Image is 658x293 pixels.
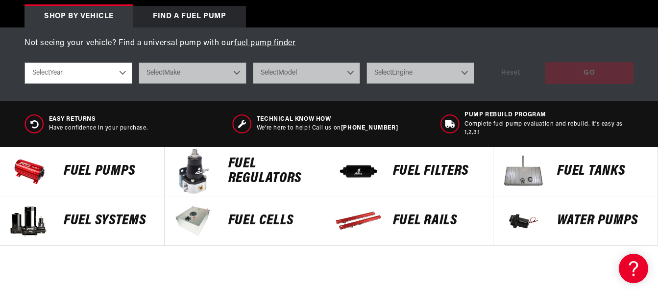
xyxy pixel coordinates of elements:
p: Not seeing your vehicle? Find a universal pump with our [24,37,634,50]
div: Shop by vehicle [24,6,133,27]
p: Have confidence in your purchase. [49,124,148,133]
p: We’re here to help! Call us on [257,124,398,133]
img: Fuel Tanks [498,147,547,196]
select: Engine [366,62,474,84]
p: FUEL REGULATORS [228,157,319,186]
span: Technical Know How [257,115,398,124]
a: Water Pumps Water Pumps [493,196,658,246]
img: Fuel Systems [5,196,54,245]
img: Fuel Pumps [5,147,54,196]
img: FUEL FILTERS [334,147,383,196]
span: Easy Returns [49,115,148,124]
img: FUEL Cells [170,196,219,245]
img: FUEL Rails [334,196,383,245]
p: Fuel Systems [64,213,154,228]
p: Fuel Tanks [557,164,648,179]
p: Water Pumps [557,213,648,228]
p: FUEL FILTERS [393,164,484,179]
select: Make [139,62,246,84]
img: FUEL REGULATORS [170,147,219,196]
a: Fuel Tanks Fuel Tanks [493,147,658,196]
p: FUEL Rails [393,213,484,228]
a: [PHONE_NUMBER] [341,125,398,131]
span: Pump Rebuild program [464,111,634,119]
a: FUEL Rails FUEL Rails [329,196,494,246]
a: fuel pump finder [234,39,296,47]
p: Fuel Pumps [64,164,154,179]
select: Model [253,62,361,84]
p: Complete fuel pump evaluation and rebuild. It's easy as 1,2,3! [464,120,634,137]
a: FUEL REGULATORS FUEL REGULATORS [165,147,329,196]
img: Water Pumps [498,196,547,245]
a: FUEL FILTERS FUEL FILTERS [329,147,494,196]
div: Find a Fuel Pump [133,6,246,27]
a: FUEL Cells FUEL Cells [165,196,329,246]
p: FUEL Cells [228,213,319,228]
select: Year [24,62,132,84]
